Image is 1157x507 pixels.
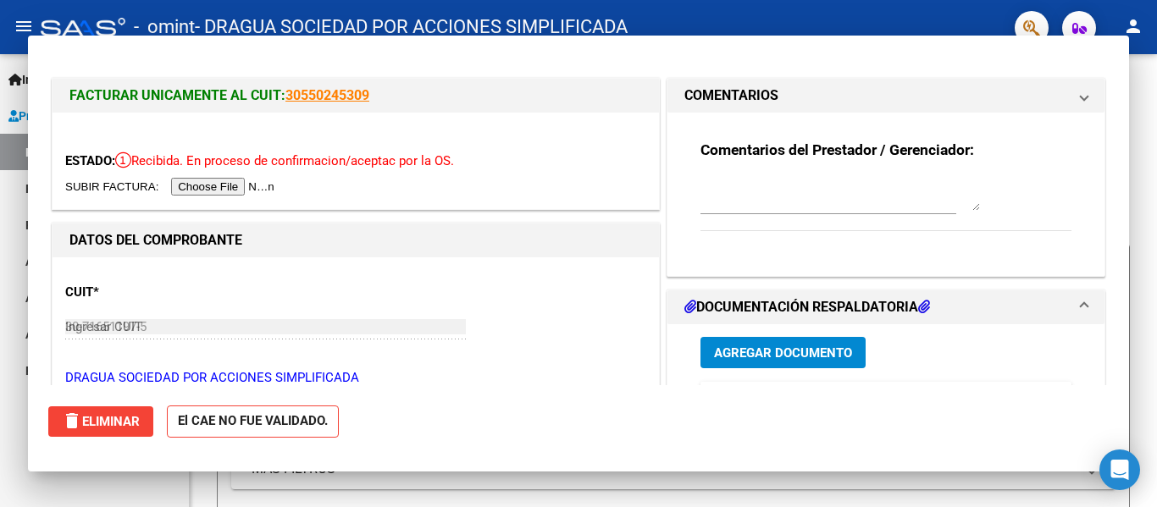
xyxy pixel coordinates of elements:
button: Agregar Documento [700,337,866,368]
datatable-header-cell: Acción [1065,382,1149,418]
strong: Comentarios del Prestador / Gerenciador: [700,141,974,158]
button: Eliminar [48,406,153,437]
span: Recibida. En proceso de confirmacion/aceptac por la OS. [115,153,454,168]
p: CUIT [65,283,240,302]
span: Eliminar [62,414,140,429]
h1: COMENTARIOS [684,85,778,106]
datatable-header-cell: Subido [980,382,1065,418]
span: ESTADO: [65,153,115,168]
datatable-header-cell: Usuario [870,382,980,418]
span: FACTURAR UNICAMENTE AL CUIT: [69,87,285,103]
span: Agregar Documento [714,345,852,361]
span: - omint [134,8,195,46]
span: - DRAGUA SOCIEDAD POR ACCIONES SIMPLIFICADA [195,8,628,46]
span: Prestadores / Proveedores [8,107,163,125]
mat-icon: delete [62,411,82,431]
div: COMENTARIOS [667,113,1104,276]
h1: DOCUMENTACIÓN RESPALDATORIA [684,297,930,317]
mat-icon: menu [14,16,34,36]
mat-expansion-panel-header: COMENTARIOS [667,79,1104,113]
strong: DATOS DEL COMPROBANTE [69,232,242,248]
strong: El CAE NO FUE VALIDADO. [167,405,339,438]
div: Open Intercom Messenger [1099,449,1140,490]
mat-icon: person [1123,16,1143,36]
mat-expansion-panel-header: DOCUMENTACIÓN RESPALDATORIA [667,290,1104,324]
p: DRAGUA SOCIEDAD POR ACCIONES SIMPLIFICADA [65,368,646,388]
datatable-header-cell: Documento [743,382,870,418]
a: 30550245309 [285,87,369,103]
datatable-header-cell: ID [700,382,743,418]
span: Inicio [8,70,52,89]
